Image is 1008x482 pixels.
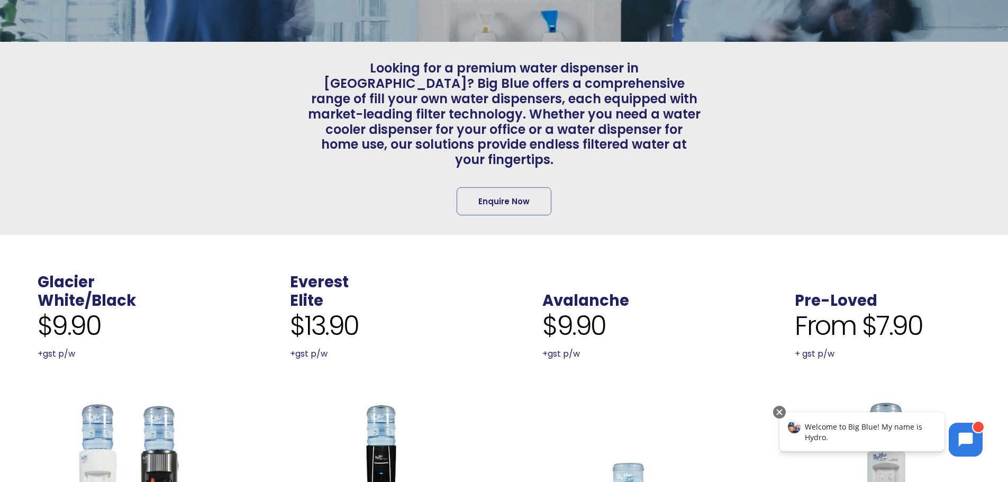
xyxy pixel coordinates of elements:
a: Everest [290,271,349,293]
a: Glacier [38,271,95,293]
span: From $7.90 [795,310,922,342]
p: +gst p/w [542,347,718,361]
span: . [542,271,547,293]
span: Looking for a premium water dispenser in [GEOGRAPHIC_DATA]? Big Blue offers a comprehensive range... [307,61,701,168]
p: + gst p/w [795,347,970,361]
span: $9.90 [38,310,101,342]
span: $13.90 [290,310,359,342]
a: Avalanche [542,290,629,311]
iframe: Chatbot [768,404,993,467]
a: White/Black [38,290,136,311]
span: $9.90 [542,310,606,342]
p: +gst p/w [38,347,213,361]
span: . [795,271,799,293]
a: Pre-Loved [795,290,877,311]
p: +gst p/w [290,347,466,361]
a: Enquire Now [457,187,551,215]
a: Elite [290,290,323,311]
